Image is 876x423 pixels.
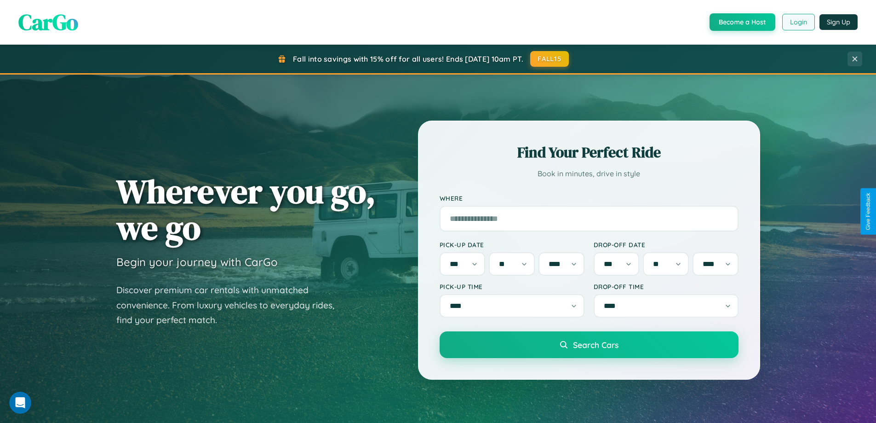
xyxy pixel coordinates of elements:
label: Drop-off Date [594,241,739,249]
h2: Find Your Perfect Ride [440,142,739,162]
label: Pick-up Date [440,241,584,249]
label: Drop-off Time [594,283,739,290]
button: Login [782,14,815,30]
iframe: Intercom live chat [9,392,31,414]
p: Discover premium car rentals with unmatched convenience. From luxury vehicles to everyday rides, ... [116,283,346,328]
h1: Wherever you go, we go [116,173,376,246]
span: Fall into savings with 15% off for all users! Ends [DATE] 10am PT. [293,54,523,64]
button: Become a Host [710,13,775,31]
p: Book in minutes, drive in style [440,167,739,180]
span: CarGo [18,7,78,37]
button: Search Cars [440,331,739,358]
div: Give Feedback [865,193,871,230]
button: FALL15 [530,51,569,67]
label: Where [440,194,739,202]
span: Search Cars [573,340,618,350]
label: Pick-up Time [440,283,584,290]
button: Sign Up [819,14,858,30]
h3: Begin your journey with CarGo [116,255,278,269]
